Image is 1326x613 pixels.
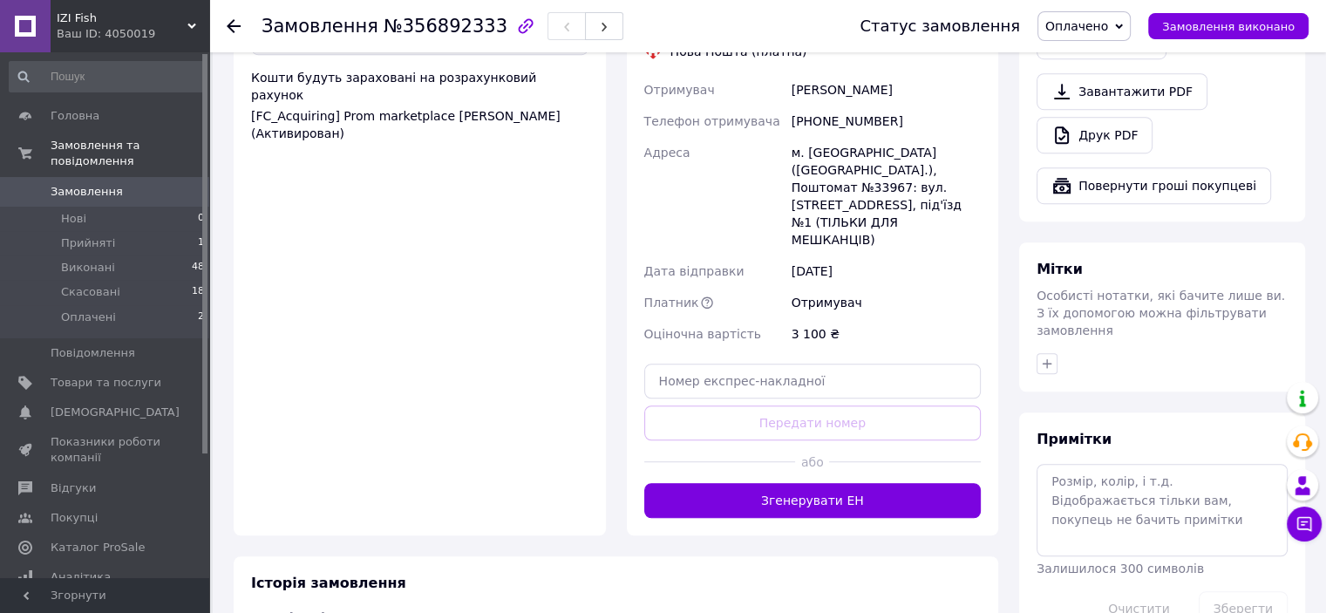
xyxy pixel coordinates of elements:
span: 0 [198,211,204,227]
span: Мітки [1037,261,1083,277]
span: Залишилося 300 символів [1037,562,1204,576]
a: Завантажити PDF [1037,73,1207,110]
span: або [795,453,829,471]
span: Повідомлення [51,345,135,361]
span: Товари та послуги [51,375,161,391]
span: Прийняті [61,235,115,251]
button: Замовлення виконано [1148,13,1309,39]
span: №356892333 [384,16,507,37]
span: Відгуки [51,480,96,496]
span: Платник [644,296,699,310]
div: 3 100 ₴ [788,318,984,350]
span: Отримувач [644,83,715,97]
span: Оплачено [1045,19,1108,33]
div: [DATE] [788,255,984,287]
a: Друк PDF [1037,117,1153,153]
span: Замовлення виконано [1162,20,1295,33]
span: Телефон отримувача [644,114,780,128]
span: Оплачені [61,310,116,325]
span: 1 [198,235,204,251]
div: [PHONE_NUMBER] [788,106,984,137]
span: Дата відправки [644,264,745,278]
span: Виконані [61,260,115,276]
input: Пошук [9,61,206,92]
span: Головна [51,108,99,124]
span: Аналітика [51,569,111,585]
span: Каталог ProSale [51,540,145,555]
span: Покупці [51,510,98,526]
div: [PERSON_NAME] [788,74,984,106]
span: Особисті нотатки, які бачите лише ви. З їх допомогою можна фільтрувати замовлення [1037,289,1285,337]
div: м. [GEOGRAPHIC_DATA] ([GEOGRAPHIC_DATA].), Поштомат №33967: вул. [STREET_ADDRESS], під'їзд №1 (ТІ... [788,137,984,255]
div: Статус замовлення [860,17,1020,35]
span: 2 [198,310,204,325]
button: Згенерувати ЕН [644,483,982,518]
span: [DEMOGRAPHIC_DATA] [51,405,180,420]
button: Повернути гроші покупцеві [1037,167,1271,204]
span: Оціночна вартість [644,327,761,341]
input: Номер експрес-накладної [644,364,982,398]
span: Замовлення та повідомлення [51,138,209,169]
div: Ваш ID: 4050019 [57,26,209,42]
button: Чат з покупцем [1287,507,1322,541]
span: Адреса [644,146,690,160]
div: Повернутися назад [227,17,241,35]
span: Примітки [1037,431,1112,447]
span: Історія замовлення [251,575,406,591]
div: [FC_Acquiring] Prom marketplace [PERSON_NAME] (Активирован) [251,107,588,142]
span: 18 [192,284,204,300]
span: 48 [192,260,204,276]
span: Скасовані [61,284,120,300]
span: Замовлення [262,16,378,37]
span: Нові [61,211,86,227]
div: Кошти будуть зараховані на розрахунковий рахунок [251,69,588,142]
div: Отримувач [788,287,984,318]
span: Показники роботи компанії [51,434,161,466]
span: Замовлення [51,184,123,200]
span: IZI Fish [57,10,187,26]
